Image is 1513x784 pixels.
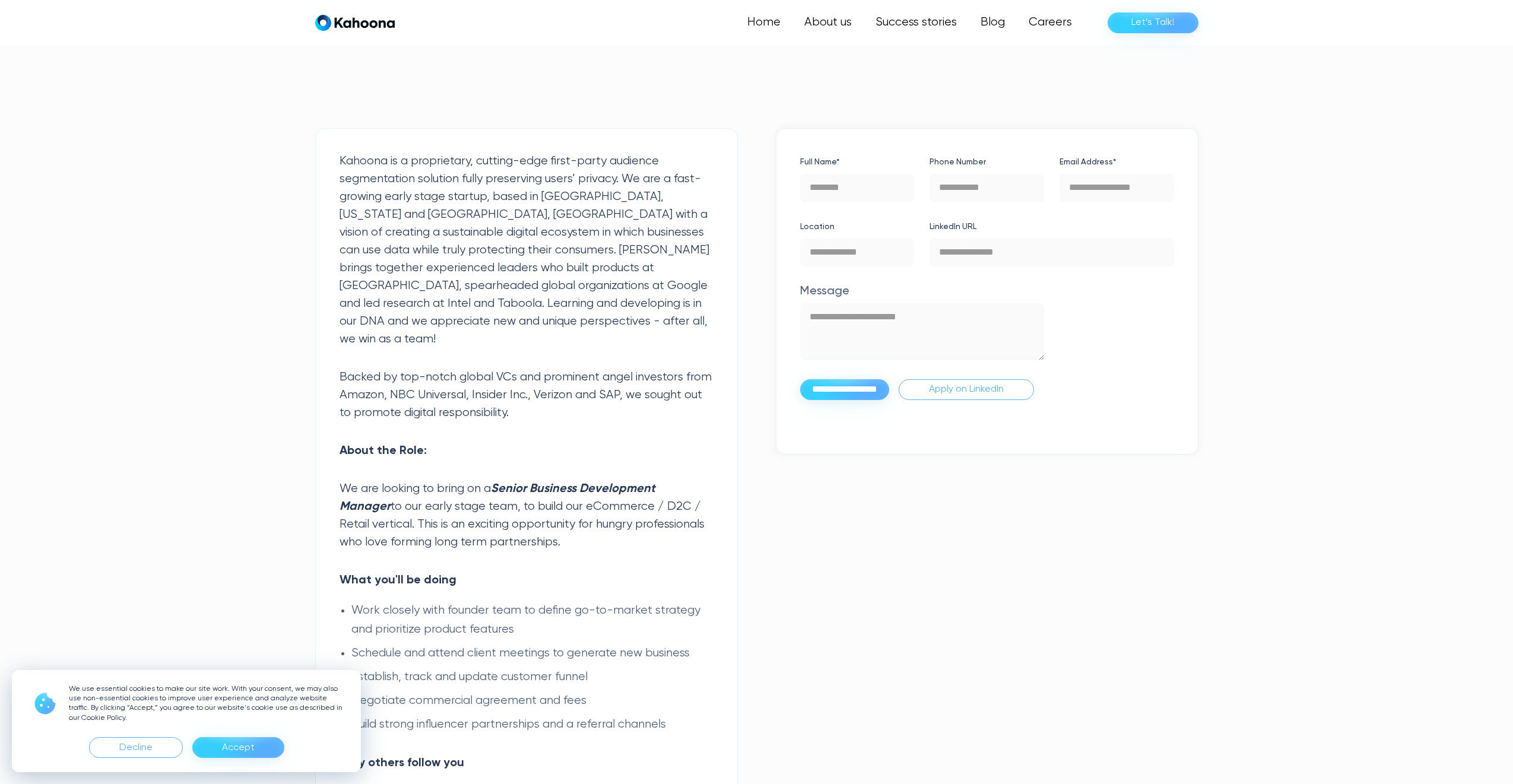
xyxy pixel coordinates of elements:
a: Careers [1017,11,1084,34]
form: Application Form [800,153,1174,400]
a: home [315,14,395,31]
p: We are looking to bring on a to our early stage team, to build our eCommerce / D2C / Retail verti... [340,480,713,551]
li: Work closely with founder team to define go-to-market strategy and prioritize product features [351,601,713,639]
a: Home [735,11,792,34]
em: Senior Business Development Manager [340,483,655,513]
strong: What you'll be doing [340,574,456,586]
a: About us [792,11,864,34]
div: Let’s Talk! [1131,13,1175,32]
label: Phone Number [930,153,1044,172]
label: Full Name* [800,153,915,172]
li: Establish, track and update customer funnel [351,668,713,687]
label: Location [800,217,915,236]
strong: About the Role: [340,445,427,457]
label: LinkedIn URL [930,217,1173,236]
a: Let’s Talk! [1108,12,1198,33]
div: Accept [222,738,255,757]
p: Kahoona is a proprietary, cutting-edge first-party audience segmentation solution fully preservin... [340,153,713,348]
a: Success stories [864,11,969,34]
a: Apply on LinkedIn [899,379,1034,400]
div: Accept [192,737,284,758]
p: We use essential cookies to make our site work. With your consent, we may also use non-essential ... [69,684,347,723]
strong: Why others follow you [340,757,464,769]
label: Message [800,282,1044,301]
p: Backed by top-notch global VCs and prominent angel investors from Amazon, NBC Universal, Insider ... [340,369,713,422]
li: Build strong influencer partnerships and a referral channels [351,715,713,734]
li: Negotiate commercial agreement and fees [351,691,713,710]
div: Decline [89,737,183,758]
li: Schedule and attend client meetings to generate new business [351,644,713,663]
div: Decline [119,738,153,757]
a: Blog [969,11,1017,34]
label: Email Address* [1060,153,1174,172]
